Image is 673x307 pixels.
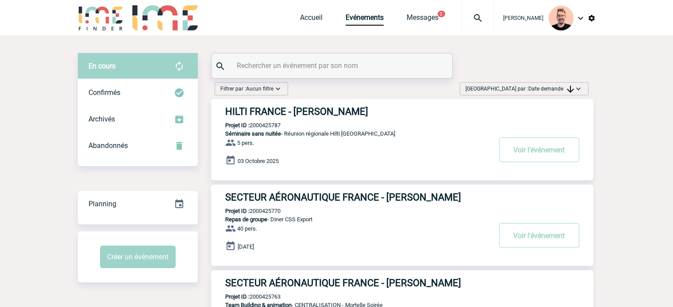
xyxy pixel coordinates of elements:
span: [PERSON_NAME] [503,15,543,21]
p: 2000425787 [211,122,281,129]
p: - Réunion régionale Hilti [GEOGRAPHIC_DATA] [211,130,491,137]
a: Evénements [346,13,384,26]
span: [GEOGRAPHIC_DATA] par : [465,84,574,93]
input: Rechercher un événement par son nom [235,59,431,72]
b: Projet ID : [225,208,250,214]
img: baseline_expand_more_white_24dp-b.png [273,84,282,93]
span: [DATE] [238,243,254,250]
span: Confirmés [88,88,120,97]
button: Voir l'événement [499,223,579,248]
img: 129741-1.png [549,6,573,30]
span: Date demande [528,86,574,92]
p: 2000425770 [211,208,281,214]
a: SECTEUR AÉRONAUTIQUE FRANCE - [PERSON_NAME] [211,192,593,203]
a: Accueil [300,13,323,26]
p: 2000425763 [211,293,281,300]
span: 03 Octobre 2025 [238,158,279,164]
img: arrow_downward.png [567,86,574,93]
div: Retrouvez ici tous vos événements organisés par date et état d'avancement [78,191,198,217]
a: Messages [407,13,438,26]
span: 5 pers. [237,140,254,146]
h3: SECTEUR AÉRONAUTIQUE FRANCE - [PERSON_NAME] [225,192,491,203]
p: - Diner CSS Export [211,216,491,223]
div: Retrouvez ici tous vos évènements avant confirmation [78,53,198,80]
h3: HILTI FRANCE - [PERSON_NAME] [225,106,491,117]
a: HILTI FRANCE - [PERSON_NAME] [211,106,593,117]
span: Planning [88,200,116,208]
span: Séminaire sans nuitée [225,130,281,137]
span: Archivés [88,115,115,123]
h3: SECTEUR AÉRONAUTIQUE FRANCE - [PERSON_NAME] [225,277,491,288]
button: 2 [438,11,445,17]
b: Projet ID : [225,122,250,129]
button: Créer un événement [100,246,176,268]
span: Abandonnés [88,141,128,150]
span: 40 pers. [237,225,257,232]
b: Projet ID : [225,293,250,300]
img: baseline_expand_more_white_24dp-b.png [574,84,583,93]
span: Filtrer par : [220,84,273,93]
span: Repas de groupe [225,216,267,223]
div: Retrouvez ici tous les événements que vous avez décidé d'archiver [78,106,198,133]
button: Voir l'événement [499,137,579,162]
span: Aucun filtre [246,86,273,92]
img: IME-Finder [78,5,124,30]
span: En cours [88,62,115,70]
div: Retrouvez ici tous vos événements annulés [78,133,198,159]
a: Planning [78,190,198,216]
a: SECTEUR AÉRONAUTIQUE FRANCE - [PERSON_NAME] [211,277,593,288]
